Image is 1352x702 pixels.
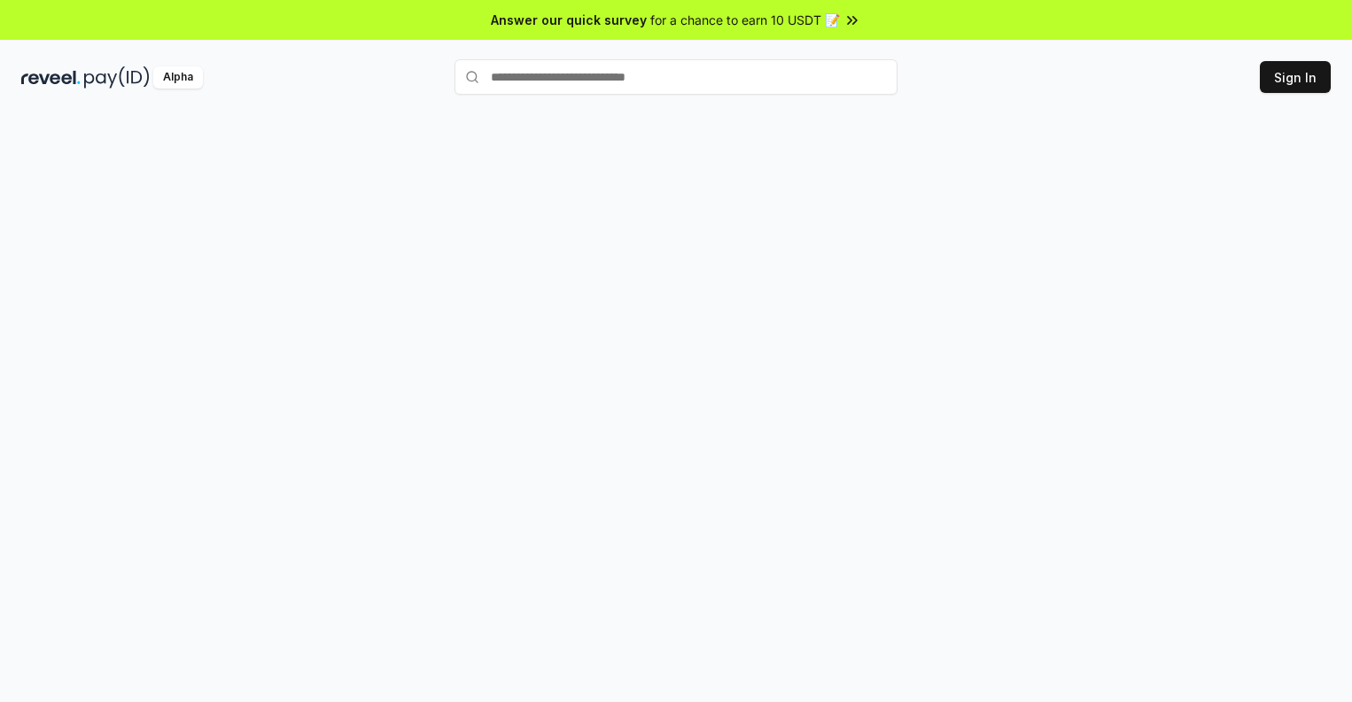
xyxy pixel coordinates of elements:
[1260,61,1331,93] button: Sign In
[84,66,150,89] img: pay_id
[491,11,647,29] span: Answer our quick survey
[650,11,840,29] span: for a chance to earn 10 USDT 📝
[21,66,81,89] img: reveel_dark
[153,66,203,89] div: Alpha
